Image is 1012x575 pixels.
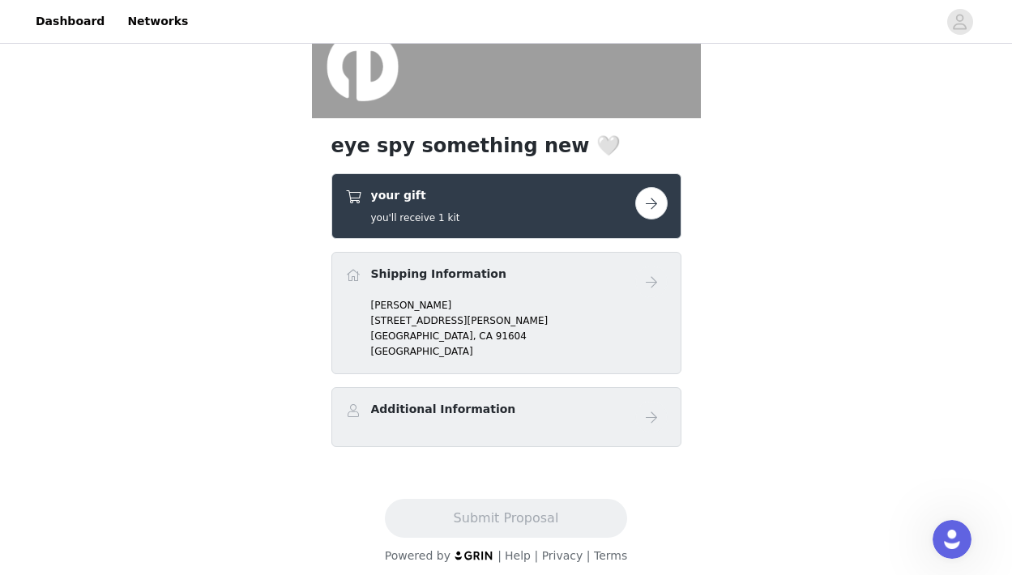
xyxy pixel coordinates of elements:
[371,344,668,359] p: [GEOGRAPHIC_DATA]
[331,173,681,239] div: your gift
[952,9,967,35] div: avatar
[331,131,681,160] h1: eye spy something new 🤍
[534,549,538,562] span: |
[587,549,591,562] span: |
[454,550,494,560] img: logo
[479,330,493,342] span: CA
[497,549,502,562] span: |
[371,211,460,225] h5: you'll receive 1 kit
[371,298,668,313] p: [PERSON_NAME]
[505,549,531,562] a: Help
[331,252,681,374] div: Shipping Information
[371,266,506,283] h4: Shipping Information
[933,520,971,559] iframe: Intercom live chat
[371,330,476,342] span: [GEOGRAPHIC_DATA],
[371,187,460,204] h4: your gift
[26,3,114,40] a: Dashboard
[371,401,516,418] h4: Additional Information
[385,499,627,538] button: Submit Proposal
[496,330,527,342] span: 91604
[371,313,668,328] p: [STREET_ADDRESS][PERSON_NAME]
[331,387,681,447] div: Additional Information
[594,549,627,562] a: Terms
[385,549,450,562] span: Powered by
[117,3,198,40] a: Networks
[542,549,583,562] a: Privacy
